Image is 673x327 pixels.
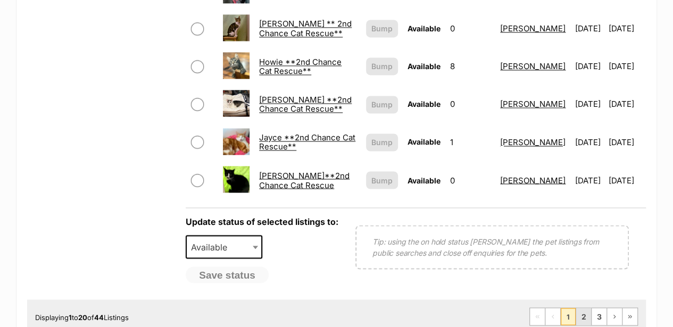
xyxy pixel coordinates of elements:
[500,99,566,109] a: [PERSON_NAME]
[609,48,645,85] td: [DATE]
[366,96,398,113] button: Bump
[530,308,545,325] span: First page
[371,23,393,34] span: Bump
[408,24,441,33] span: Available
[186,216,338,227] label: Update status of selected listings to:
[259,170,350,189] a: [PERSON_NAME]**2nd Chance Cat Rescue
[571,48,608,85] td: [DATE]
[94,313,104,321] strong: 44
[69,313,72,321] strong: 1
[223,14,250,41] img: Hackett ** 2nd Chance Cat Rescue**
[545,308,560,325] span: Previous page
[408,137,441,146] span: Available
[571,124,608,161] td: [DATE]
[500,23,566,33] a: [PERSON_NAME]
[366,57,398,75] button: Bump
[571,86,608,122] td: [DATE]
[408,62,441,71] span: Available
[529,307,638,325] nav: Pagination
[259,19,352,38] a: [PERSON_NAME] ** 2nd Chance Cat Rescue**
[366,133,398,151] button: Bump
[561,308,576,325] span: Page 1
[571,10,608,47] td: [DATE]
[592,308,606,325] a: Page 3
[408,99,441,108] span: Available
[576,308,591,325] a: Page 2
[609,162,645,198] td: [DATE]
[609,10,645,47] td: [DATE]
[259,95,352,114] a: [PERSON_NAME] **2nd Chance Cat Rescue**
[500,175,566,185] a: [PERSON_NAME]
[571,162,608,198] td: [DATE]
[500,61,566,71] a: [PERSON_NAME]
[223,90,250,116] img: Jackie **2nd Chance Cat Rescue**
[446,162,495,198] td: 0
[622,308,637,325] a: Last page
[78,313,87,321] strong: 20
[187,239,238,254] span: Available
[366,20,398,37] button: Bump
[446,10,495,47] td: 0
[446,86,495,122] td: 0
[609,124,645,161] td: [DATE]
[371,61,393,72] span: Bump
[259,57,342,76] a: Howie **2nd Chance Cat Rescue**
[607,308,622,325] a: Next page
[366,171,398,189] button: Bump
[259,132,355,152] a: Jayce **2nd Chance Cat Rescue**
[372,236,612,258] p: Tip: using the on hold status [PERSON_NAME] the pet listings from public searches and close off e...
[446,124,495,161] td: 1
[500,137,566,147] a: [PERSON_NAME]
[408,175,441,185] span: Available
[186,266,269,283] button: Save status
[371,137,393,148] span: Bump
[186,235,262,258] span: Available
[35,313,129,321] span: Displaying to of Listings
[609,86,645,122] td: [DATE]
[446,48,495,85] td: 8
[371,174,393,186] span: Bump
[371,99,393,110] span: Bump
